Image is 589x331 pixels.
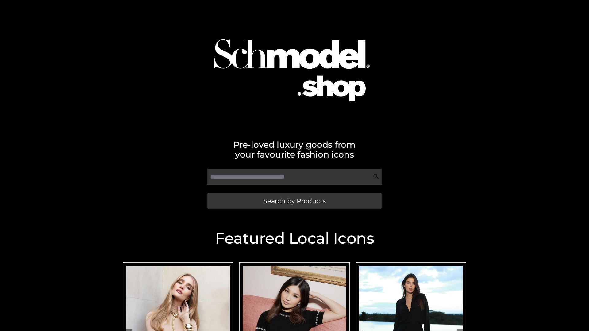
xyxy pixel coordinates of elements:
h2: Pre-loved luxury goods from your favourite fashion icons [120,140,469,159]
a: Search by Products [207,193,382,209]
span: Search by Products [263,198,326,204]
h2: Featured Local Icons​ [120,231,469,246]
img: Search Icon [373,173,379,180]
